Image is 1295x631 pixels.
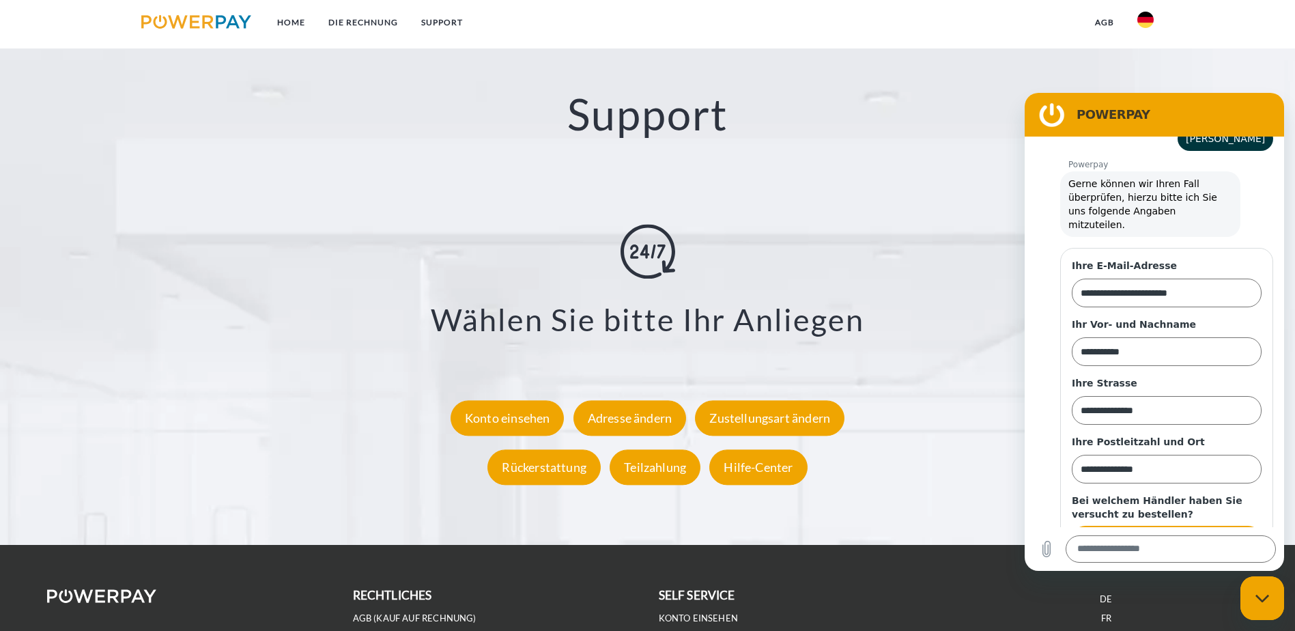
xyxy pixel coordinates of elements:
img: de [1137,12,1154,28]
a: Rückerstattung [484,460,604,475]
a: agb [1083,10,1126,35]
a: Adresse ändern [570,410,690,425]
div: Zustellungsart ändern [695,400,844,436]
a: Konto einsehen [447,410,568,425]
iframe: Schaltfläche zum Öffnen des Messaging-Fensters; Konversation läuft [1240,576,1284,620]
div: Rückerstattung [487,449,601,485]
a: DIE RECHNUNG [317,10,410,35]
img: online-shopping.svg [621,225,675,279]
a: Home [266,10,317,35]
a: Zustellungsart ändern [692,410,848,425]
a: SUPPORT [410,10,474,35]
a: AGB (Kauf auf Rechnung) [353,613,476,624]
img: logo-powerpay.svg [141,15,251,29]
b: self service [659,588,735,602]
a: FR [1101,613,1111,624]
div: Adresse ändern [573,400,687,436]
iframe: Messaging-Fenster [1025,93,1284,571]
a: Konto einsehen [659,613,739,624]
h2: Support [65,87,1230,141]
div: Konto einsehen [451,400,565,436]
div: Teilzahlung [610,449,700,485]
img: logo-powerpay-white.svg [47,589,157,603]
h3: Wählen Sie bitte Ihr Anliegen [82,301,1213,339]
div: Hilfe-Center [709,449,807,485]
b: rechtliches [353,588,432,602]
a: Hilfe-Center [706,460,810,475]
a: DE [1100,593,1112,605]
a: Teilzahlung [606,460,704,475]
